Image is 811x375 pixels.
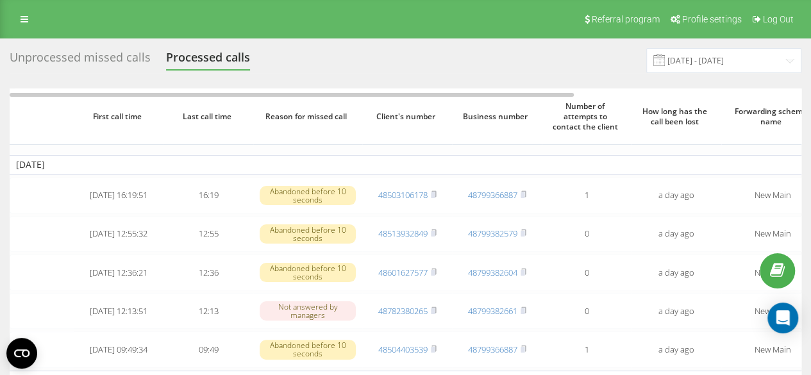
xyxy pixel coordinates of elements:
[84,112,153,122] span: First call time
[378,189,428,201] a: 48503106178
[542,178,631,213] td: 1
[468,228,517,239] a: 48799382579
[260,301,356,321] div: Not answered by managers
[260,224,356,244] div: Abandoned before 10 seconds
[631,216,721,252] td: a day ago
[542,331,631,367] td: 1
[468,344,517,355] a: 48799366887
[631,331,721,367] td: a day ago
[631,178,721,213] td: a day ago
[378,228,428,239] a: 48513932849
[74,178,163,213] td: [DATE] 16:19:51
[682,14,742,24] span: Profile settings
[468,267,517,278] a: 48799382604
[462,112,531,122] span: Business number
[260,340,356,359] div: Abandoned before 10 seconds
[74,331,163,367] td: [DATE] 09:49:34
[552,101,621,131] span: Number of attempts to contact the client
[631,254,721,290] td: a day ago
[166,51,250,71] div: Processed calls
[763,14,794,24] span: Log Out
[378,344,428,355] a: 48504403539
[642,106,711,126] span: How long has the call been lost
[10,51,151,71] div: Unprocessed missed calls
[6,338,37,369] button: Open CMP widget
[174,112,243,122] span: Last call time
[592,14,660,24] span: Referral program
[631,293,721,329] td: a day ago
[265,112,351,122] span: Reason for missed call
[163,293,253,329] td: 12:13
[378,267,428,278] a: 48601627577
[468,189,517,201] a: 48799366887
[163,216,253,252] td: 12:55
[372,112,442,122] span: Client's number
[260,186,356,205] div: Abandoned before 10 seconds
[468,305,517,317] a: 48799382661
[260,263,356,282] div: Abandoned before 10 seconds
[378,305,428,317] a: 48782380265
[542,293,631,329] td: 0
[163,178,253,213] td: 16:19
[542,254,631,290] td: 0
[542,216,631,252] td: 0
[74,254,163,290] td: [DATE] 12:36:21
[163,331,253,367] td: 09:49
[74,216,163,252] td: [DATE] 12:55:32
[74,293,163,329] td: [DATE] 12:13:51
[163,254,253,290] td: 12:36
[767,303,798,333] div: Open Intercom Messenger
